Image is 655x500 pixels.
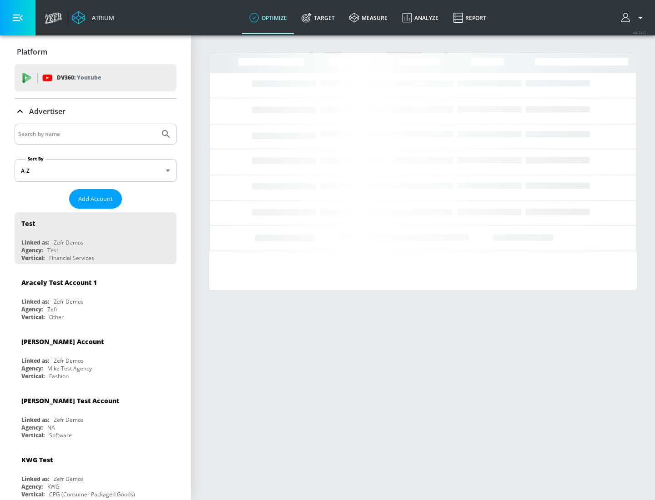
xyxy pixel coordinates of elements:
[15,99,176,124] div: Advertiser
[242,1,294,34] a: optimize
[342,1,395,34] a: measure
[49,431,72,439] div: Software
[21,455,53,464] div: KWG Test
[15,212,176,264] div: TestLinked as:Zefr DemosAgency:TestVertical:Financial Services
[21,357,49,365] div: Linked as:
[54,239,84,246] div: Zefr Demos
[15,271,176,323] div: Aracely Test Account 1Linked as:Zefr DemosAgency:ZefrVertical:Other
[21,424,43,431] div: Agency:
[54,475,84,483] div: Zefr Demos
[395,1,446,34] a: Analyze
[21,246,43,254] div: Agency:
[21,416,49,424] div: Linked as:
[29,106,65,116] p: Advertiser
[21,298,49,305] div: Linked as:
[294,1,342,34] a: Target
[54,416,84,424] div: Zefr Demos
[21,254,45,262] div: Vertical:
[21,313,45,321] div: Vertical:
[21,365,43,372] div: Agency:
[21,305,43,313] div: Agency:
[21,372,45,380] div: Vertical:
[69,189,122,209] button: Add Account
[15,330,176,382] div: [PERSON_NAME] AccountLinked as:Zefr DemosAgency:Mike Test AgencyVertical:Fashion
[77,73,101,82] p: Youtube
[49,313,64,321] div: Other
[21,219,35,228] div: Test
[47,365,92,372] div: Mike Test Agency
[15,39,176,65] div: Platform
[633,30,646,35] span: v 4.24.0
[18,128,156,140] input: Search by name
[15,159,176,182] div: A-Z
[446,1,494,34] a: Report
[54,298,84,305] div: Zefr Demos
[49,254,94,262] div: Financial Services
[88,14,114,22] div: Atrium
[21,239,49,246] div: Linked as:
[21,483,43,490] div: Agency:
[47,483,60,490] div: KWG
[49,490,135,498] div: CPG (Consumer Packaged Goods)
[21,396,119,405] div: [PERSON_NAME] Test Account
[15,64,176,91] div: DV360: Youtube
[26,156,45,162] label: Sort By
[72,11,114,25] a: Atrium
[78,194,113,204] span: Add Account
[49,372,69,380] div: Fashion
[17,47,47,57] p: Platform
[47,246,58,254] div: Test
[15,390,176,441] div: [PERSON_NAME] Test AccountLinked as:Zefr DemosAgency:NAVertical:Software
[21,490,45,498] div: Vertical:
[54,357,84,365] div: Zefr Demos
[21,278,97,287] div: Aracely Test Account 1
[21,475,49,483] div: Linked as:
[47,424,55,431] div: NA
[57,73,101,83] p: DV360:
[21,431,45,439] div: Vertical:
[47,305,58,313] div: Zefr
[21,337,104,346] div: [PERSON_NAME] Account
